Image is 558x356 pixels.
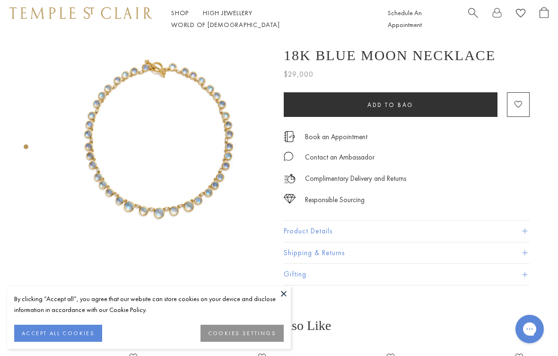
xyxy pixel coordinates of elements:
iframe: Gorgias live chat messenger [511,311,549,347]
img: Temple St. Clair [9,7,152,18]
img: MessageIcon-01_2.svg [284,151,293,161]
span: Add to bag [367,101,414,109]
a: High JewelleryHigh Jewellery [203,9,253,17]
button: Shipping & Returns [284,242,530,264]
h1: 18K Blue Moon Necklace [284,47,496,63]
img: icon_appointment.svg [284,131,295,142]
div: By clicking “Accept all”, you agree that our website can store cookies on your device and disclos... [14,294,284,315]
div: Responsible Sourcing [305,194,365,206]
button: Gifting [284,264,530,285]
button: Add to bag [284,92,497,117]
span: $29,000 [284,68,314,80]
button: Product Details [284,221,530,242]
p: Complimentary Delivery and Returns [305,173,406,185]
a: View Wishlist [516,7,525,22]
button: COOKIES SETTINGS [201,325,284,342]
img: 18K Blue Moon Necklace [47,38,270,260]
a: Schedule An Appointment [388,9,422,29]
img: icon_sourcing.svg [284,194,296,204]
button: ACCEPT ALL COOKIES [14,325,102,342]
nav: Main navigation [171,7,366,31]
a: Open Shopping Bag [540,7,549,31]
div: Product gallery navigation [24,142,28,157]
a: Search [468,7,478,31]
a: World of [DEMOGRAPHIC_DATA]World of [DEMOGRAPHIC_DATA] [171,20,279,29]
div: Contact an Ambassador [305,151,375,163]
a: ShopShop [171,9,189,17]
img: icon_delivery.svg [284,173,296,185]
a: Book an Appointment [305,132,367,142]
